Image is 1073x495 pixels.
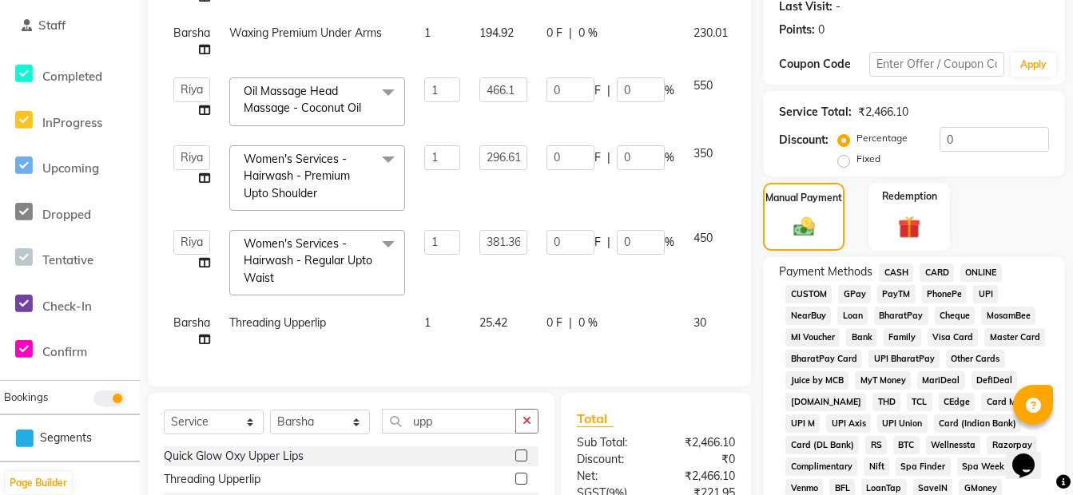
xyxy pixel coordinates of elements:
[693,78,713,93] span: 550
[38,18,66,33] span: Staff
[4,17,136,35] a: Staff
[779,22,815,38] div: Points:
[42,252,93,267] span: Tentative
[594,234,601,251] span: F
[907,393,932,411] span: TCL
[973,285,998,303] span: UPI
[987,436,1037,454] span: Razorpay
[361,101,368,115] a: x
[565,468,656,485] div: Net:
[877,285,916,303] span: PayTM
[42,344,87,359] span: Confirm
[569,25,572,42] span: |
[656,451,747,468] div: ₹0
[569,315,572,331] span: |
[855,371,911,390] span: MyT Money
[424,26,431,40] span: 1
[42,160,99,176] span: Upcoming
[173,26,210,40] span: Barsha
[693,26,728,40] span: 230.01
[846,328,877,346] span: Bank
[785,285,832,303] span: CUSTOM
[896,457,951,476] span: Spa Finder
[693,231,713,245] span: 450
[838,285,871,303] span: GPay
[865,436,887,454] span: RS
[879,263,913,282] span: CASH
[981,307,1035,325] span: MosamBee
[565,434,656,451] div: Sub Total:
[244,236,372,285] span: Women's Services - Hairwash - Regular Upto Waist
[922,285,968,303] span: PhonePe
[926,436,981,454] span: Wellnessta
[928,328,979,346] span: Visa Card
[244,152,350,200] span: Women's Services - Hairwash - Premium Upto Shoulder
[173,315,210,330] span: Barsha
[479,26,514,40] span: 194.92
[765,191,842,205] label: Manual Payment
[826,414,871,433] span: UPI Axis
[893,436,920,454] span: BTC
[577,410,614,427] span: Total
[960,263,1002,282] span: ONLINE
[607,234,610,251] span: |
[785,328,840,346] span: MI Voucher
[884,328,921,346] span: Family
[785,457,857,476] span: Complimentary
[665,82,674,99] span: %
[607,82,610,99] span: |
[693,146,713,160] span: 350
[779,104,852,121] div: Service Total:
[818,22,825,38] div: 0
[693,315,706,330] span: 30
[42,299,92,314] span: Check-In
[578,315,598,331] span: 0 %
[934,414,1022,433] span: Card (Indian Bank)
[787,215,821,240] img: _cash.svg
[785,414,820,433] span: UPI M
[891,213,928,241] img: _gift.svg
[665,149,674,166] span: %
[837,307,868,325] span: Loan
[1006,431,1057,479] iframe: chat widget
[42,207,91,222] span: Dropped
[920,263,954,282] span: CARD
[779,263,872,280] span: Payment Methods
[864,457,889,476] span: Nift
[856,131,908,145] label: Percentage
[785,436,859,454] span: Card (DL Bank)
[874,307,928,325] span: BharatPay
[42,69,102,84] span: Completed
[274,271,281,285] a: x
[972,371,1018,390] span: DefiDeal
[565,451,656,468] div: Discount:
[40,430,92,446] span: Segments
[656,468,747,485] div: ₹2,466.10
[984,328,1045,346] span: Master Card
[424,315,431,330] span: 1
[229,315,326,330] span: Threading Upperlip
[546,25,562,42] span: 0 F
[779,132,829,148] div: Discount:
[594,149,601,166] span: F
[785,371,848,390] span: Juice by MCB
[882,189,937,204] label: Redemption
[785,393,866,411] span: [DOMAIN_NAME]
[872,393,900,411] span: THD
[42,115,102,130] span: InProgress
[382,409,516,434] input: Search or Scan
[164,471,260,488] div: Threading Upperlip
[877,414,928,433] span: UPI Union
[939,393,976,411] span: CEdge
[546,315,562,331] span: 0 F
[785,307,831,325] span: NearBuy
[229,26,382,40] span: Waxing Premium Under Arms
[656,434,747,451] div: ₹2,466.10
[957,457,1010,476] span: Spa Week
[244,84,361,115] span: Oil Massage Head Massage - Coconut Oil
[779,56,869,73] div: Coupon Code
[856,152,880,166] label: Fixed
[868,350,940,368] span: UPI BharatPay
[594,82,601,99] span: F
[607,149,610,166] span: |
